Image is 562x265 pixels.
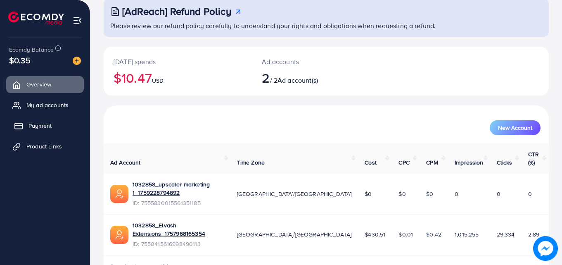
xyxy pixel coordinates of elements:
[133,221,224,238] a: 1032858_Elvash Extensions_1757968165354
[110,185,128,203] img: ic-ads-acc.e4c84228.svg
[110,158,141,167] span: Ad Account
[528,190,532,198] span: 0
[455,158,484,167] span: Impression
[426,230,441,239] span: $0.42
[73,57,81,65] img: image
[26,142,62,150] span: Product Links
[26,101,69,109] span: My ad accounts
[114,57,242,67] p: [DATE] spends
[237,190,352,198] span: [GEOGRAPHIC_DATA]/[GEOGRAPHIC_DATA]
[398,230,413,239] span: $0.01
[28,122,52,130] span: Payment
[133,199,224,207] span: ID: 7555830015561351185
[110,21,544,31] p: Please review our refund policy carefully to understand your rights and obligations when requesti...
[426,158,438,167] span: CPM
[498,125,532,131] span: New Account
[277,76,318,85] span: Ad account(s)
[497,230,515,239] span: 29,334
[262,57,353,67] p: Ad accounts
[497,190,500,198] span: 0
[398,190,405,198] span: $0
[262,68,270,87] span: 2
[528,150,539,167] span: CTR (%)
[365,158,377,167] span: Cost
[237,230,352,239] span: [GEOGRAPHIC_DATA]/[GEOGRAPHIC_DATA]
[262,70,353,86] h2: / 2
[6,97,84,113] a: My ad accounts
[6,138,84,155] a: Product Links
[426,190,433,198] span: $0
[490,120,541,135] button: New Account
[365,230,385,239] span: $430.51
[8,12,64,24] img: logo
[398,158,409,167] span: CPC
[365,190,372,198] span: $0
[122,5,231,17] h3: [AdReach] Refund Policy
[6,117,84,134] a: Payment
[133,180,224,197] a: 1032858_upscaler marketing 1_1759228794892
[455,190,458,198] span: 0
[110,226,128,244] img: ic-ads-acc.e4c84228.svg
[9,45,54,54] span: Ecomdy Balance
[9,54,31,66] span: $0.35
[528,230,540,239] span: 2.89
[455,230,479,239] span: 1,015,255
[133,240,224,248] span: ID: 7550415616998490113
[73,16,82,25] img: menu
[152,76,164,85] span: USD
[497,158,512,167] span: Clicks
[26,80,51,88] span: Overview
[237,158,265,167] span: Time Zone
[534,236,557,260] img: image
[6,76,84,93] a: Overview
[114,70,242,86] h2: $10.47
